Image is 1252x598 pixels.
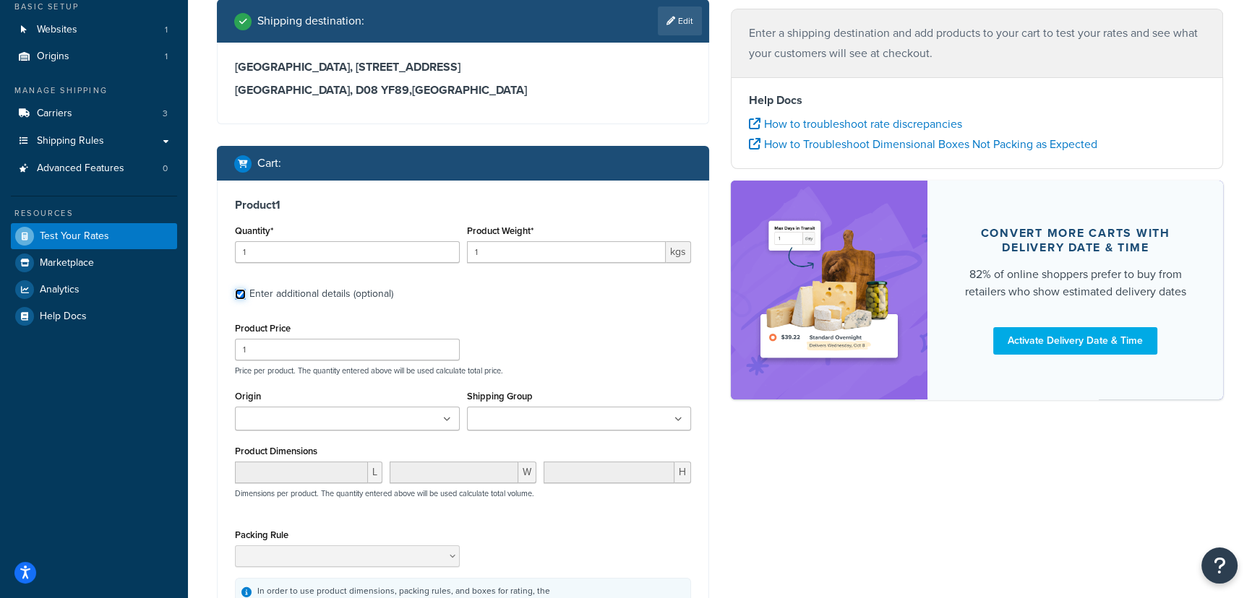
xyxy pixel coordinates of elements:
[11,100,177,127] a: Carriers3
[467,225,533,236] label: Product Weight*
[749,136,1097,152] a: How to Troubleshoot Dimensional Boxes Not Packing as Expected
[40,311,87,323] span: Help Docs
[249,284,393,304] div: Enter additional details (optional)
[235,83,691,97] h3: [GEOGRAPHIC_DATA], D08 YF89 , [GEOGRAPHIC_DATA]
[11,1,177,13] div: Basic Setup
[11,43,177,70] li: Origins
[749,23,1205,64] p: Enter a shipping destination and add products to your cart to test your rates and see what your c...
[163,108,168,120] span: 3
[749,92,1205,109] h4: Help Docs
[37,108,72,120] span: Carriers
[235,241,460,263] input: 0
[962,266,1188,300] div: 82% of online shoppers prefer to buy from retailers who show estimated delivery dates
[368,461,382,483] span: L
[37,162,124,175] span: Advanced Features
[235,225,273,236] label: Quantity*
[467,391,533,402] label: Shipping Group
[235,198,691,212] h3: Product 1
[1201,547,1238,584] button: Open Resource Center
[231,488,534,498] p: Dimensions per product. The quantity entered above will be used calculate total volume.
[11,223,177,249] a: Test Your Rates
[40,257,94,269] span: Marketplace
[11,100,177,127] li: Carriers
[11,128,177,155] a: Shipping Rules
[235,60,691,74] h3: [GEOGRAPHIC_DATA], [STREET_ADDRESS]
[11,250,177,276] a: Marketplace
[11,207,177,220] div: Resources
[11,155,177,182] li: Advanced Features
[11,17,177,43] a: Websites1
[40,230,109,243] span: Test Your Rates
[257,14,364,27] h2: Shipping destination :
[37,135,104,147] span: Shipping Rules
[163,162,168,175] span: 0
[11,155,177,182] a: Advanced Features0
[235,289,246,300] input: Enter additional details (optional)
[235,446,317,456] label: Product Dimensions
[666,241,691,263] span: kgs
[37,24,77,36] span: Websites
[235,529,288,540] label: Packing Rule
[11,17,177,43] li: Websites
[674,461,691,483] span: H
[467,241,666,263] input: 0.00
[11,303,177,329] a: Help Docs
[37,51,69,63] span: Origins
[231,365,695,376] p: Price per product. The quantity entered above will be used calculate total price.
[753,202,906,378] img: feature-image-ddt-36eae7f7280da8017bfb280eaccd9c446f90b1fe08728e4019434db127062ab4.png
[11,277,177,303] a: Analytics
[518,461,536,483] span: W
[257,157,281,170] h2: Cart :
[165,51,168,63] span: 1
[11,84,177,97] div: Manage Shipping
[40,284,80,296] span: Analytics
[962,226,1188,255] div: Convert more carts with delivery date & time
[11,43,177,70] a: Origins1
[749,116,962,132] a: How to troubleshoot rate discrepancies
[235,323,291,334] label: Product Price
[993,327,1157,355] a: Activate Delivery Date & Time
[658,6,702,35] a: Edit
[235,391,261,402] label: Origin
[165,24,168,36] span: 1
